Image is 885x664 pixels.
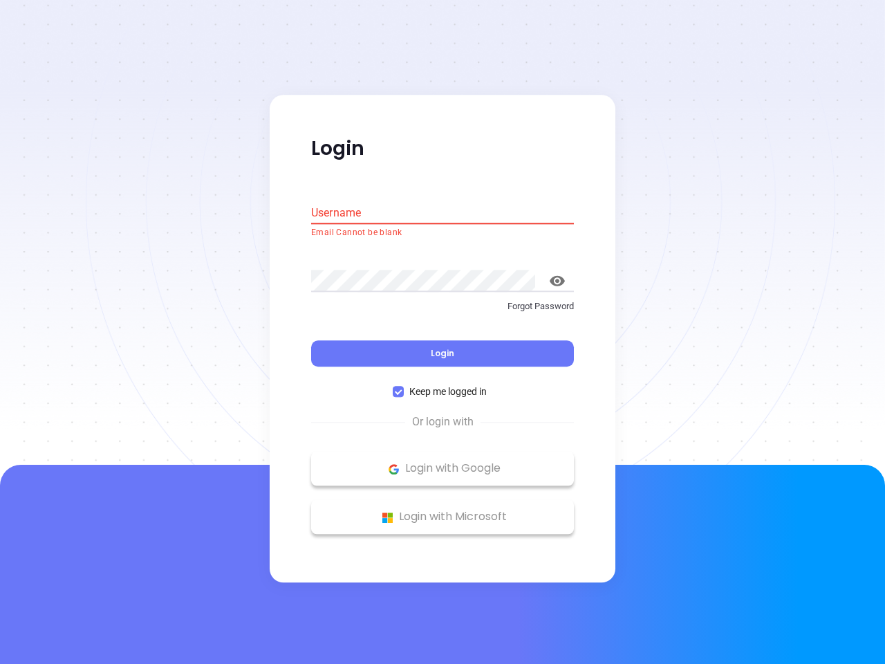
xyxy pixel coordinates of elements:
p: Login with Google [318,459,567,479]
img: Google Logo [385,461,402,478]
p: Forgot Password [311,299,574,313]
button: Microsoft Logo Login with Microsoft [311,500,574,535]
img: Microsoft Logo [379,509,396,526]
p: Login [311,136,574,161]
span: Login [431,348,454,360]
button: toggle password visibility [541,264,574,297]
span: Keep me logged in [404,385,492,400]
a: Forgot Password [311,299,574,324]
button: Login [311,341,574,367]
p: Login with Microsoft [318,507,567,528]
span: Or login with [405,414,481,431]
p: Email Cannot be blank [311,226,574,240]
button: Google Logo Login with Google [311,452,574,486]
